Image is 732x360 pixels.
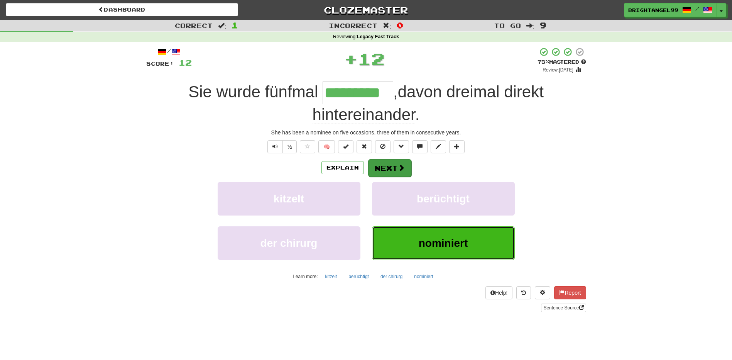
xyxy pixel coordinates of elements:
[419,237,468,249] span: nominiert
[372,182,515,216] button: berüchtigt
[526,22,535,29] span: :
[695,6,699,12] span: /
[375,140,391,153] button: Ignore sentence (alt+i)
[449,140,465,153] button: Add to collection (alt+a)
[175,22,213,29] span: Correct
[540,20,546,30] span: 9
[300,140,315,153] button: Favorite sentence (alt+f)
[344,47,358,70] span: +
[394,140,409,153] button: Grammar (alt+g)
[216,83,260,101] span: wurde
[446,83,500,101] span: dreimal
[265,83,318,101] span: fünfmal
[266,140,297,153] div: Text-to-speech controls
[267,140,283,153] button: Play sentence audio (ctl+space)
[431,140,446,153] button: Edit sentence (alt+d)
[6,3,238,16] a: Dashboard
[313,83,544,124] span: , .
[494,22,521,29] span: To go
[516,286,531,299] button: Round history (alt+y)
[543,67,573,73] small: Review: [DATE]
[321,271,341,282] button: kitzelt
[357,34,399,39] strong: Legacy Fast Track
[321,161,364,174] button: Explain
[188,83,212,101] span: Sie
[260,237,318,249] span: der chirurg
[398,83,442,101] span: davon
[344,271,373,282] button: berüchtigt
[313,105,415,124] span: hintereinander
[538,59,586,66] div: Mastered
[538,59,549,65] span: 75 %
[250,3,482,17] a: Clozemaster
[376,271,407,282] button: der chirurg
[541,304,586,312] a: Sentence Source
[146,47,192,57] div: /
[232,20,238,30] span: 1
[372,226,515,260] button: nominiert
[485,286,513,299] button: Help!
[397,20,403,30] span: 0
[624,3,717,17] a: brightangel99 /
[318,140,335,153] button: 🧠
[357,140,372,153] button: Reset to 0% Mastered (alt+r)
[282,140,297,153] button: ½
[274,193,304,205] span: kitzelt
[383,22,391,29] span: :
[554,286,586,299] button: Report
[412,140,428,153] button: Discuss sentence (alt+u)
[358,49,385,68] span: 12
[417,193,470,205] span: berüchtigt
[218,182,360,216] button: kitzelt
[146,60,174,67] span: Score:
[179,58,192,67] span: 12
[293,274,318,279] small: Learn more:
[146,129,586,136] div: She has been a nominee on five occasions, three of them in consecutive years.
[368,159,411,177] button: Next
[628,7,678,14] span: brightangel99
[218,22,227,29] span: :
[329,22,377,29] span: Incorrect
[218,226,360,260] button: der chirurg
[504,83,544,101] span: direkt
[410,271,437,282] button: nominiert
[338,140,353,153] button: Set this sentence to 100% Mastered (alt+m)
